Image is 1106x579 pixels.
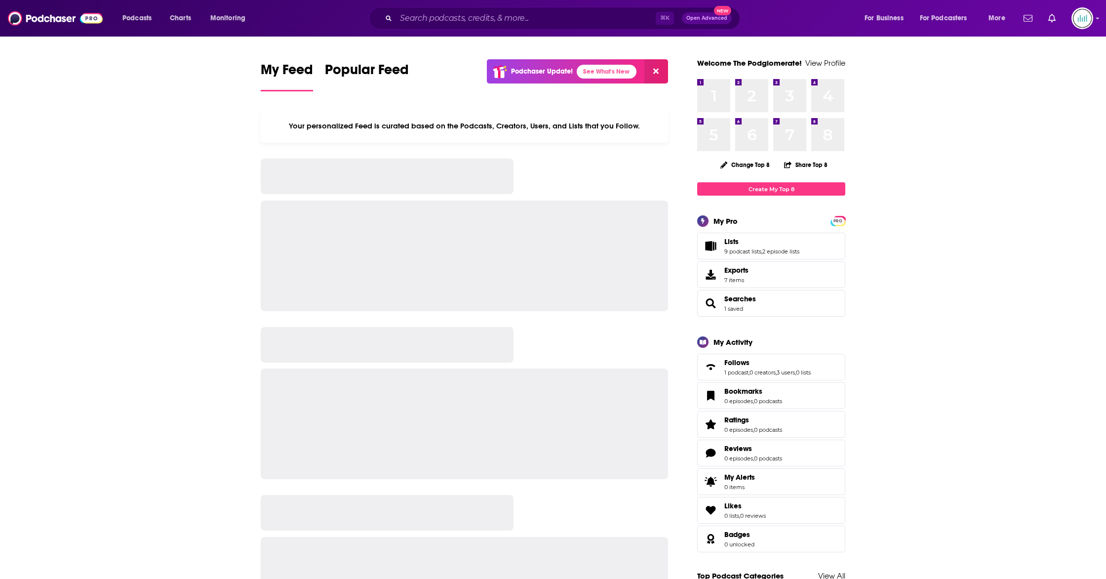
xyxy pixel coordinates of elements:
span: For Business [865,11,904,25]
span: Exports [724,266,749,275]
button: Share Top 8 [784,155,828,174]
span: Lists [697,233,845,259]
a: Searches [724,294,756,303]
span: Open Advanced [686,16,727,21]
span: More [988,11,1005,25]
span: Badges [724,530,750,539]
span: Podcasts [122,11,152,25]
div: Your personalized Feed is curated based on the Podcasts, Creators, Users, and Lists that you Follow. [261,109,668,143]
span: Searches [697,290,845,317]
a: 0 episodes [724,426,753,433]
span: , [739,512,740,519]
a: Show notifications dropdown [1020,10,1036,27]
a: 0 lists [796,369,811,376]
a: 1 saved [724,305,743,312]
span: Reviews [697,440,845,466]
span: , [753,426,754,433]
a: Show notifications dropdown [1044,10,1060,27]
a: Badges [701,532,720,546]
a: Ratings [701,417,720,431]
a: 3 users [777,369,795,376]
a: Charts [163,10,197,26]
a: Lists [701,239,720,253]
div: My Activity [713,337,752,347]
button: Open AdvancedNew [682,12,732,24]
a: Likes [724,501,766,510]
img: Podchaser - Follow, Share and Rate Podcasts [8,9,103,28]
span: Charts [170,11,191,25]
span: ⌘ K [656,12,674,25]
span: , [753,455,754,462]
a: 0 unlocked [724,541,754,548]
span: Follows [697,354,845,380]
button: Change Top 8 [714,159,776,171]
span: Bookmarks [724,387,762,396]
span: Logged in as podglomerate [1071,7,1093,29]
a: PRO [832,217,844,224]
span: Likes [724,501,742,510]
span: Bookmarks [697,382,845,409]
span: Reviews [724,444,752,453]
a: 9 podcast lists [724,248,761,255]
img: User Profile [1071,7,1093,29]
a: Follows [701,360,720,374]
button: open menu [203,10,258,26]
a: Bookmarks [724,387,782,396]
a: Exports [697,261,845,288]
a: Badges [724,530,754,539]
span: , [776,369,777,376]
span: PRO [832,217,844,225]
span: 0 items [724,484,755,491]
a: 0 podcasts [754,398,782,405]
span: Popular Feed [325,61,409,84]
span: Follows [724,358,750,367]
input: Search podcasts, credits, & more... [396,10,656,26]
span: , [749,369,750,376]
a: 0 podcasts [754,455,782,462]
a: Reviews [724,444,782,453]
span: Lists [724,237,739,246]
a: Likes [701,503,720,517]
a: Follows [724,358,811,367]
a: 0 creators [750,369,776,376]
a: 2 episode lists [762,248,799,255]
span: , [753,398,754,405]
a: 0 podcasts [754,426,782,433]
a: Bookmarks [701,389,720,403]
a: My Feed [261,61,313,91]
span: Ratings [697,411,845,438]
a: 0 episodes [724,455,753,462]
span: Exports [701,268,720,282]
a: View Profile [805,58,845,68]
span: New [714,6,732,15]
span: Badges [697,526,845,552]
span: , [795,369,796,376]
a: See What's New [577,65,636,79]
button: open menu [913,10,982,26]
span: Monitoring [210,11,245,25]
div: My Pro [713,216,738,226]
a: Ratings [724,415,782,424]
button: Show profile menu [1071,7,1093,29]
a: 0 episodes [724,398,753,405]
a: 0 reviews [740,512,766,519]
span: Ratings [724,415,749,424]
div: Search podcasts, credits, & more... [378,7,750,30]
p: Podchaser Update! [511,67,573,76]
span: My Alerts [724,473,755,482]
button: open menu [982,10,1018,26]
span: My Alerts [701,475,720,489]
a: Create My Top 8 [697,182,845,196]
a: Reviews [701,446,720,460]
span: , [761,248,762,255]
a: Welcome The Podglomerate! [697,58,802,68]
a: 0 lists [724,512,739,519]
span: For Podcasters [920,11,967,25]
span: My Feed [261,61,313,84]
button: open menu [858,10,916,26]
a: 1 podcast [724,369,749,376]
